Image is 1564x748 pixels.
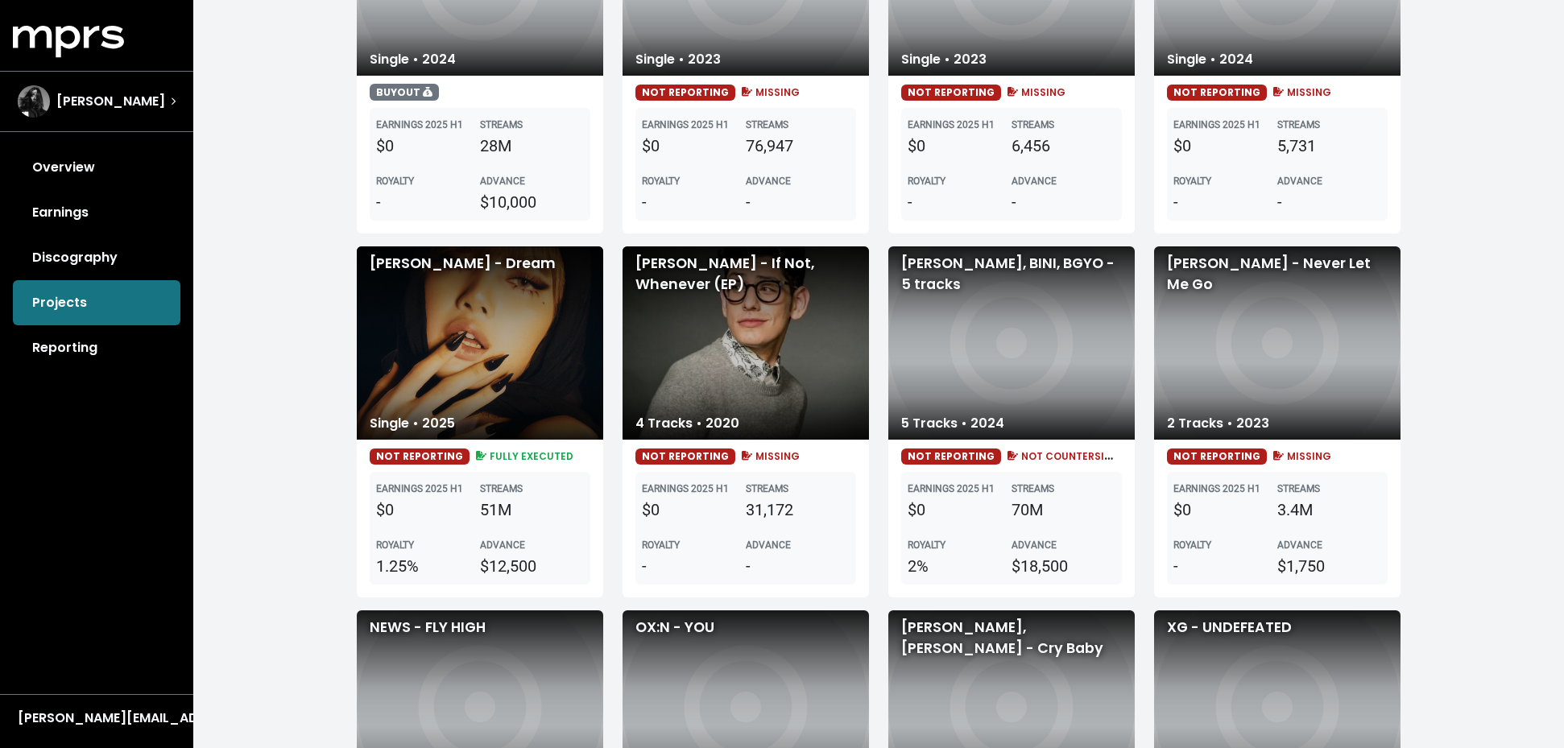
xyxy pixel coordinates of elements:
a: Earnings [13,190,180,235]
b: ROYALTY [908,176,945,187]
div: $0 [908,134,1012,158]
img: The selected account / producer [18,85,50,118]
div: [PERSON_NAME][EMAIL_ADDRESS][DOMAIN_NAME] [18,709,176,728]
div: 4 Tracks • 2020 [623,407,752,440]
b: ADVANCE [746,176,791,187]
b: STREAMS [1277,483,1320,494]
span: MISSING [1270,449,1332,463]
div: [PERSON_NAME] - Never Let Me Go [1154,246,1401,440]
span: [PERSON_NAME] [56,92,165,111]
b: STREAMS [746,483,788,494]
div: - [1277,190,1381,214]
b: ADVANCE [480,539,525,551]
b: ADVANCE [746,539,791,551]
a: Overview [13,145,180,190]
a: mprs logo [13,31,124,50]
div: $18,500 [1012,554,1115,578]
b: STREAMS [1012,119,1054,130]
b: ADVANCE [1277,539,1322,551]
div: 70M [1012,498,1115,522]
b: ROYALTY [1173,176,1211,187]
div: 28M [480,134,584,158]
div: 2% [908,554,1012,578]
div: 6,456 [1012,134,1115,158]
b: EARNINGS 2025 H1 [908,483,995,494]
div: Single • 2025 [357,407,468,440]
div: [PERSON_NAME], BINI, BGYO - 5 tracks [888,246,1135,440]
span: NOT REPORTING [901,448,1001,465]
div: $0 [642,134,746,158]
div: $12,500 [480,554,584,578]
b: STREAMS [1277,119,1320,130]
b: ADVANCE [1012,539,1057,551]
div: $0 [376,498,480,522]
b: ROYALTY [376,176,414,187]
b: STREAMS [1012,483,1054,494]
div: - [908,190,1012,214]
span: NOT REPORTING [635,85,735,101]
a: Reporting [13,325,180,370]
div: $0 [1173,134,1277,158]
div: $0 [642,498,746,522]
div: [PERSON_NAME] - Dream [357,246,603,440]
span: BUYOUT [370,84,439,101]
div: - [642,190,746,214]
div: Single • 2023 [888,43,999,76]
div: 31,172 [746,498,850,522]
div: 2 Tracks • 2023 [1154,407,1282,440]
div: Single • 2024 [357,43,469,76]
b: EARNINGS 2025 H1 [1173,119,1260,130]
b: ROYALTY [1173,539,1211,551]
div: - [642,554,746,578]
div: Single • 2024 [1154,43,1266,76]
span: MISSING [739,449,801,463]
b: ROYALTY [908,539,945,551]
div: 5 Tracks • 2024 [888,407,1017,440]
div: - [1173,554,1277,578]
div: $0 [1173,498,1277,522]
b: EARNINGS 2025 H1 [376,483,463,494]
div: 5,731 [1277,134,1381,158]
b: STREAMS [480,119,523,130]
div: 1.25% [376,554,480,578]
div: 76,947 [746,134,850,158]
b: EARNINGS 2025 H1 [642,483,729,494]
span: NOT REPORTING [901,85,1001,101]
div: 3.4M [1277,498,1381,522]
span: MISSING [1270,85,1332,99]
div: Single • 2023 [623,43,734,76]
span: MISSING [1004,85,1066,99]
b: EARNINGS 2025 H1 [908,119,995,130]
a: Discography [13,235,180,280]
span: NOT REPORTING [1167,448,1267,465]
div: - [376,190,480,214]
span: NOT COUNTERSIGNED [1004,449,1134,463]
b: STREAMS [480,483,523,494]
span: NOT REPORTING [635,448,735,465]
button: [PERSON_NAME][EMAIL_ADDRESS][DOMAIN_NAME] [13,708,180,729]
div: $1,750 [1277,554,1381,578]
div: - [746,190,850,214]
b: ROYALTY [642,176,680,187]
b: ROYALTY [376,539,414,551]
b: ROYALTY [642,539,680,551]
div: $0 [376,134,480,158]
b: EARNINGS 2025 H1 [1173,483,1260,494]
span: NOT REPORTING [370,448,470,465]
div: $10,000 [480,190,584,214]
b: EARNINGS 2025 H1 [642,119,729,130]
div: - [746,554,850,578]
b: ADVANCE [480,176,525,187]
b: ADVANCE [1012,176,1057,187]
span: NOT REPORTING [1167,85,1267,101]
span: MISSING [739,85,801,99]
b: EARNINGS 2025 H1 [376,119,463,130]
div: $0 [908,498,1012,522]
b: ADVANCE [1277,176,1322,187]
div: - [1012,190,1115,214]
b: STREAMS [746,119,788,130]
div: 51M [480,498,584,522]
div: - [1173,190,1277,214]
div: [PERSON_NAME] - If Not, Whenever (EP) [623,246,869,440]
span: FULLY EXECUTED [473,449,574,463]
